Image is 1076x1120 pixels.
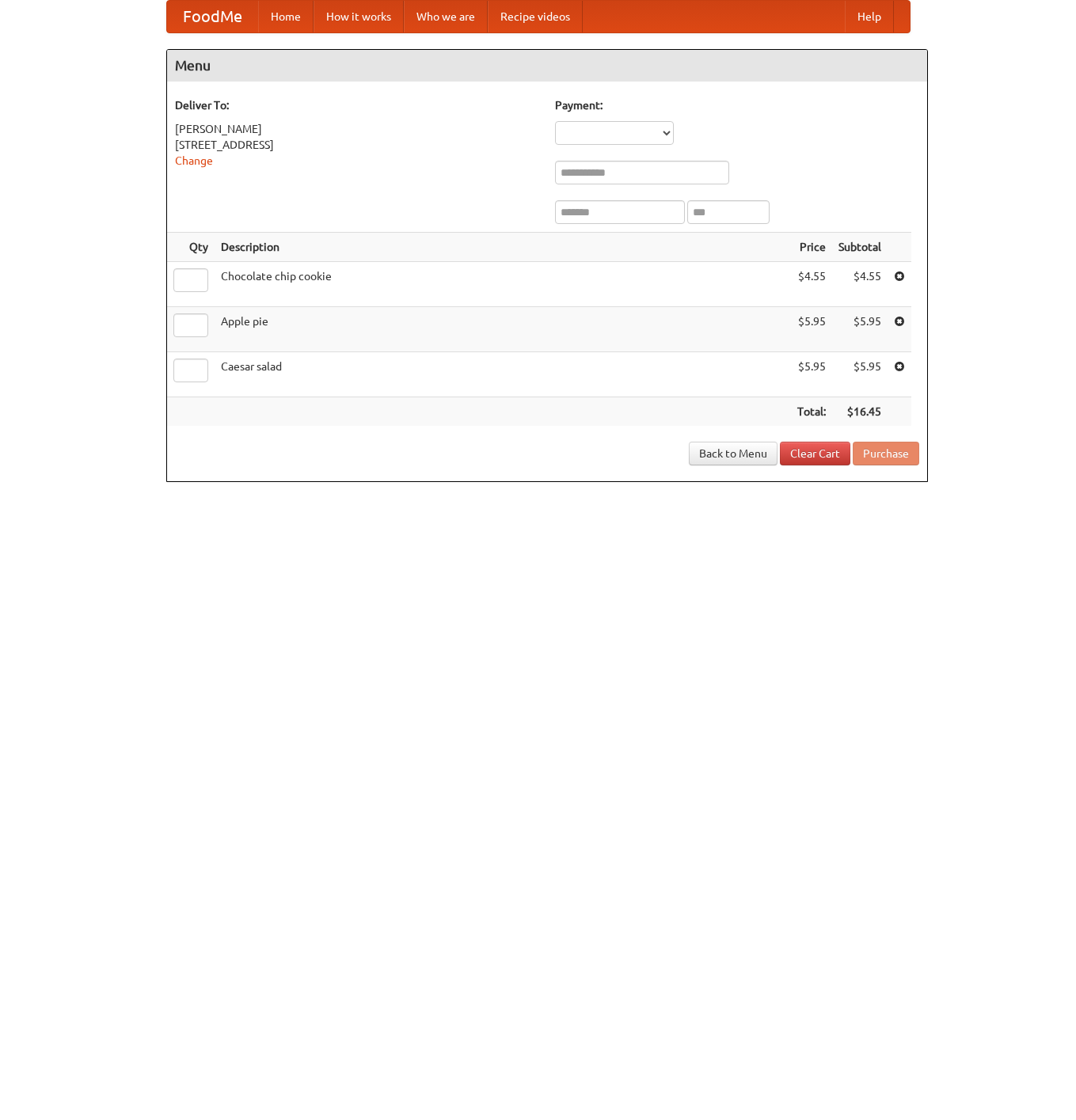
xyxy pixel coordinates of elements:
[215,233,791,262] th: Description
[791,262,832,307] td: $4.55
[167,233,215,262] th: Qty
[845,1,894,32] a: Help
[832,233,888,262] th: Subtotal
[215,262,791,307] td: Chocolate chip cookie
[404,1,488,32] a: Who we are
[555,97,919,113] h5: Payment:
[167,50,927,82] h4: Menu
[832,262,888,307] td: $4.55
[791,233,832,262] th: Price
[832,397,888,427] th: $16.45
[791,307,832,352] td: $5.95
[175,154,213,167] a: Change
[175,97,539,113] h5: Deliver To:
[488,1,583,32] a: Recipe videos
[175,121,539,137] div: [PERSON_NAME]
[780,442,850,465] a: Clear Cart
[258,1,314,32] a: Home
[791,397,832,427] th: Total:
[832,352,888,397] td: $5.95
[853,442,919,465] button: Purchase
[215,352,791,397] td: Caesar salad
[215,307,791,352] td: Apple pie
[175,137,539,153] div: [STREET_ADDRESS]
[791,352,832,397] td: $5.95
[314,1,404,32] a: How it works
[167,1,258,32] a: FoodMe
[689,442,778,465] a: Back to Menu
[832,307,888,352] td: $5.95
